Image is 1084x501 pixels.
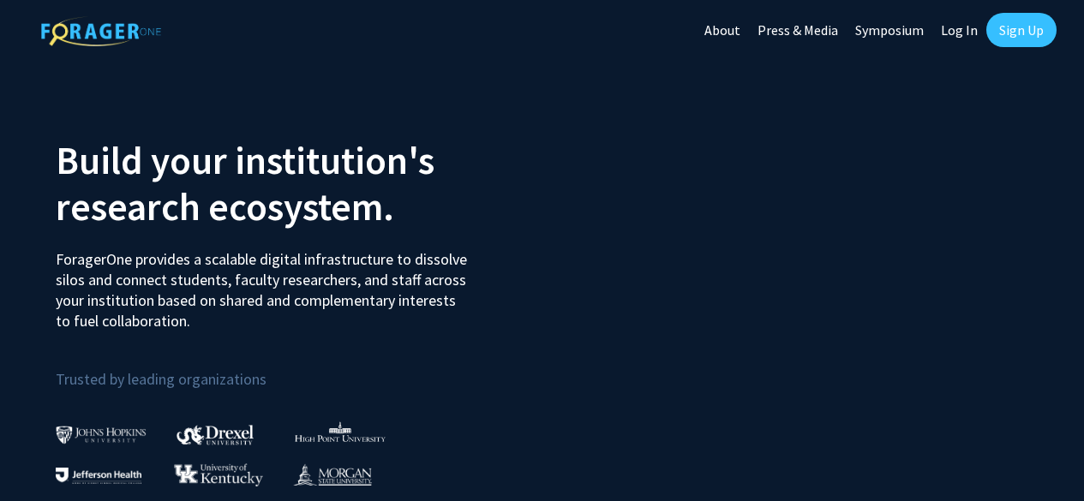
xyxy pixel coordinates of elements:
a: Sign Up [986,13,1057,47]
img: High Point University [295,421,386,442]
h2: Build your institution's research ecosystem. [56,137,530,230]
p: ForagerOne provides a scalable digital infrastructure to dissolve silos and connect students, fac... [56,236,472,331]
p: Trusted by leading organizations [56,345,530,392]
img: ForagerOne Logo [41,16,161,46]
img: Drexel University [177,425,254,444]
img: Morgan State University [293,463,372,486]
img: University of Kentucky [174,463,263,486]
img: Thomas Jefferson University [56,468,141,484]
img: Johns Hopkins University [56,426,147,444]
